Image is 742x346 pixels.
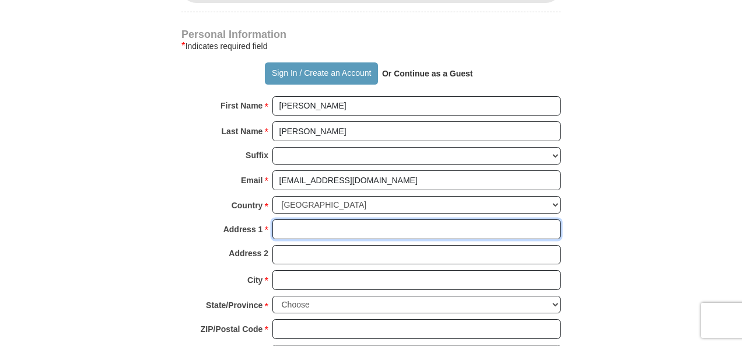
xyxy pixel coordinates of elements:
strong: ZIP/Postal Code [201,321,263,337]
button: Sign In / Create an Account [265,62,377,85]
strong: City [247,272,262,288]
strong: State/Province [206,297,262,313]
strong: Last Name [222,123,263,139]
div: Indicates required field [181,39,561,53]
strong: Suffix [246,147,268,163]
strong: Or Continue as a Guest [382,69,473,78]
strong: Address 1 [223,221,263,237]
strong: Country [232,197,263,214]
h4: Personal Information [181,30,561,39]
strong: First Name [220,97,262,114]
strong: Address 2 [229,245,268,261]
strong: Email [241,172,262,188]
